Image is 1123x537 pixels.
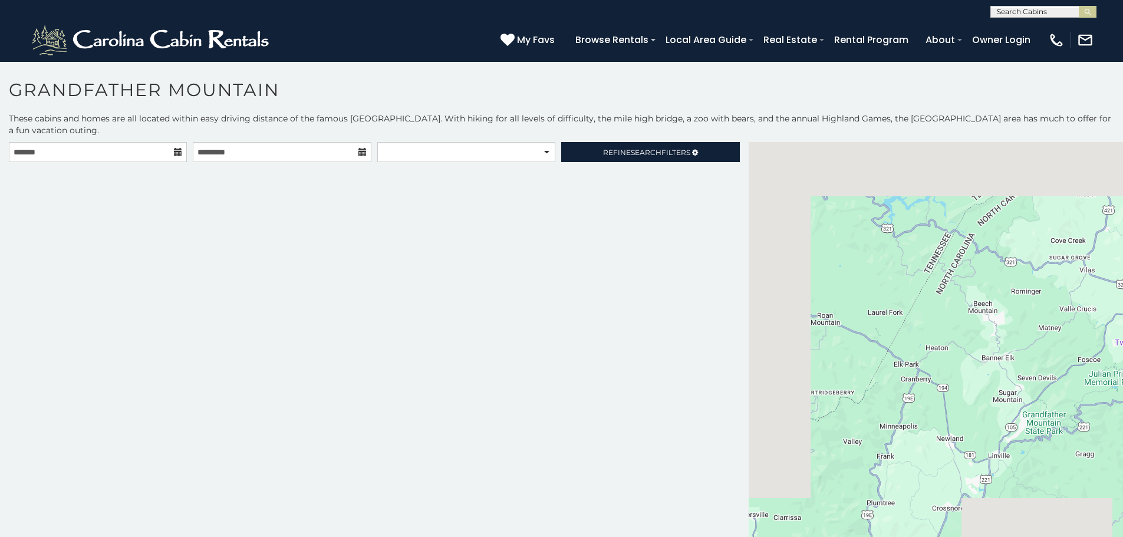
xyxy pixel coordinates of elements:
a: Browse Rentals [569,29,654,50]
a: Local Area Guide [660,29,752,50]
a: My Favs [500,32,558,48]
a: Real Estate [758,29,823,50]
img: mail-regular-white.png [1077,32,1094,48]
img: phone-regular-white.png [1048,32,1065,48]
a: Owner Login [966,29,1036,50]
a: About [920,29,961,50]
span: Search [631,148,661,157]
img: White-1-2.png [29,22,274,58]
span: My Favs [517,32,555,47]
span: Refine Filters [603,148,690,157]
a: Rental Program [828,29,914,50]
a: RefineSearchFilters [561,142,739,162]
